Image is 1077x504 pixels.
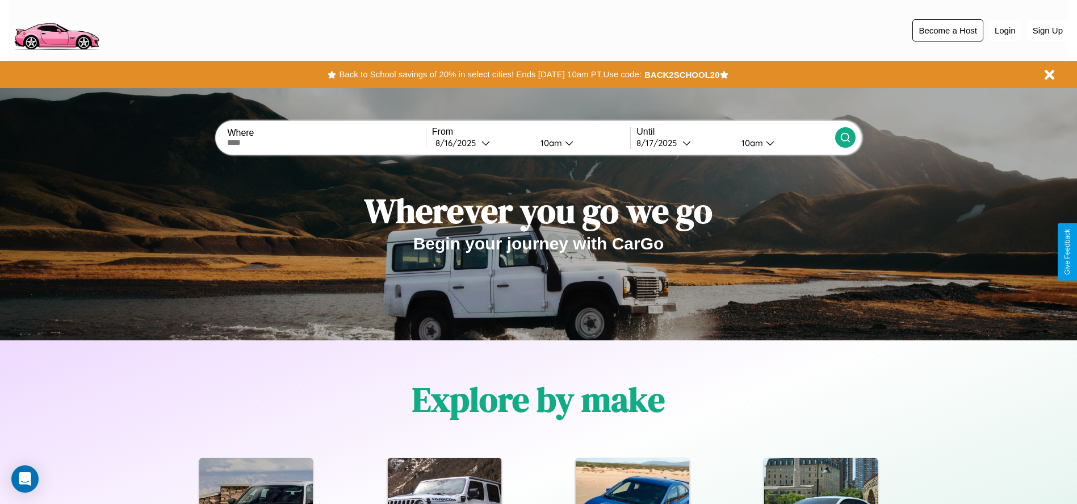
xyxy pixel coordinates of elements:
[736,138,766,148] div: 10am
[336,66,644,82] button: Back to School savings of 20% in select cities! Ends [DATE] 10am PT.Use code:
[412,376,665,423] h1: Explore by make
[432,127,630,137] label: From
[535,138,565,148] div: 10am
[636,127,835,137] label: Until
[435,138,481,148] div: 8 / 16 / 2025
[1063,229,1071,275] div: Give Feedback
[432,137,531,149] button: 8/16/2025
[11,465,39,493] div: Open Intercom Messenger
[9,6,104,53] img: logo
[912,19,983,41] button: Become a Host
[1027,20,1068,41] button: Sign Up
[531,137,631,149] button: 10am
[989,20,1021,41] button: Login
[644,70,720,80] b: BACK2SCHOOL20
[636,138,682,148] div: 8 / 17 / 2025
[732,137,835,149] button: 10am
[227,128,425,138] label: Where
